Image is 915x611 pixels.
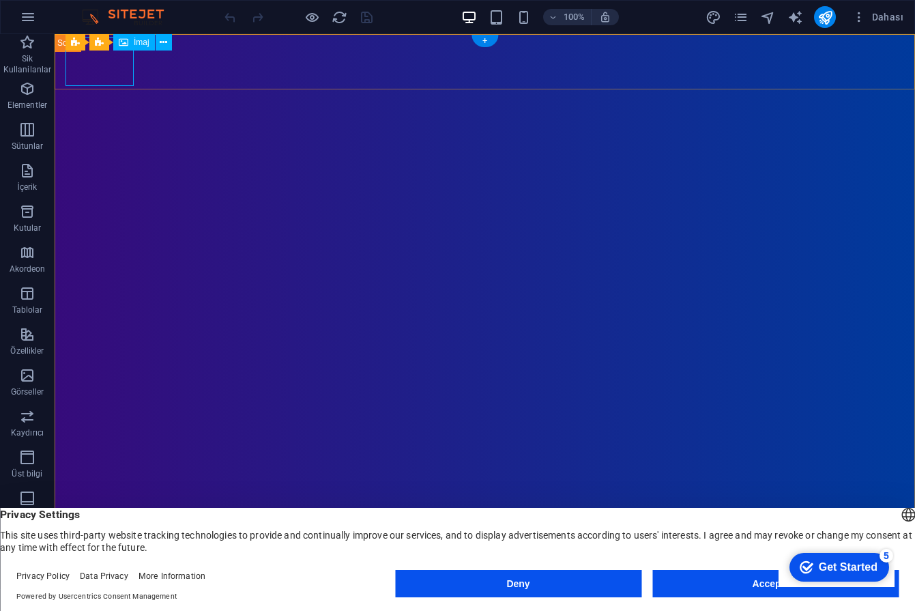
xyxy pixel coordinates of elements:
i: Sayfayı yeniden yükleyin [332,10,347,25]
button: Dahası [847,6,909,28]
button: navigator [759,9,776,25]
p: Görseller [11,386,44,397]
p: Kutular [14,223,42,233]
div: + [471,35,498,47]
p: Akordeon [10,264,46,274]
button: pages [732,9,749,25]
button: design [705,9,721,25]
p: Tablolar [12,304,43,315]
button: text_generator [787,9,803,25]
i: Tasarım (Ctrl+Alt+Y) [706,10,721,25]
p: Özellikler [10,345,44,356]
div: Get Started [40,15,99,27]
i: Sayfalar (Ctrl+Alt+S) [733,10,749,25]
h6: 100% [564,9,585,25]
div: Get Started 5 items remaining, 0% complete [11,7,111,35]
p: Sütunlar [12,141,44,152]
i: AI Writer [787,10,803,25]
div: 5 [101,3,115,16]
button: Ön izleme modundan çıkıp düzenlemeye devam etmek için buraya tıklayın [304,9,320,25]
i: Yayınla [817,10,833,25]
button: publish [814,6,836,28]
img: Editor Logo [78,9,181,25]
span: İmaj [134,38,149,46]
button: reload [331,9,347,25]
i: Navigatör [760,10,776,25]
button: 100% [543,9,592,25]
p: Elementler [8,100,47,111]
p: Kaydırıcı [11,427,44,438]
p: Üst bilgi [12,468,42,479]
span: Dahası [852,10,903,24]
p: İçerik [17,182,37,193]
i: Yeniden boyutlandırmada yakınlaştırma düzeyini seçilen cihaza uyacak şekilde otomatik olarak ayarla. [599,11,611,23]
